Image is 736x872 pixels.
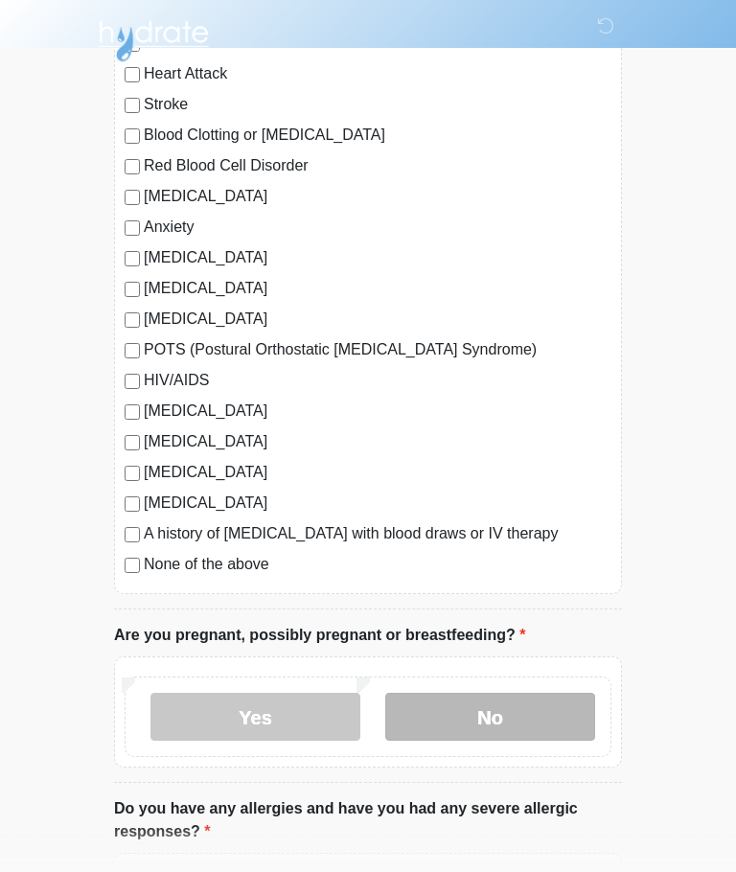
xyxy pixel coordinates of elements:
[150,694,360,742] label: Yes
[125,467,140,482] input: [MEDICAL_DATA]
[125,436,140,451] input: [MEDICAL_DATA]
[144,247,611,270] label: [MEDICAL_DATA]
[125,405,140,421] input: [MEDICAL_DATA]
[144,186,611,209] label: [MEDICAL_DATA]
[385,694,595,742] label: No
[125,528,140,543] input: A history of [MEDICAL_DATA] with blood draws or IV therapy
[125,160,140,175] input: Red Blood Cell Disorder
[114,625,525,648] label: Are you pregnant, possibly pregnant or breastfeeding?
[144,125,611,148] label: Blood Clotting or [MEDICAL_DATA]
[144,339,611,362] label: POTS (Postural Orthostatic [MEDICAL_DATA] Syndrome)
[144,462,611,485] label: [MEDICAL_DATA]
[125,252,140,267] input: [MEDICAL_DATA]
[125,283,140,298] input: [MEDICAL_DATA]
[144,278,611,301] label: [MEDICAL_DATA]
[144,493,611,516] label: [MEDICAL_DATA]
[125,344,140,359] input: POTS (Postural Orthostatic [MEDICAL_DATA] Syndrome)
[125,221,140,237] input: Anxiety
[144,94,611,117] label: Stroke
[144,217,611,240] label: Anxiety
[125,313,140,329] input: [MEDICAL_DATA]
[125,129,140,145] input: Blood Clotting or [MEDICAL_DATA]
[144,370,611,393] label: HIV/AIDS
[114,798,622,844] label: Do you have any allergies and have you had any severe allergic responses?
[125,99,140,114] input: Stroke
[144,401,611,424] label: [MEDICAL_DATA]
[125,497,140,513] input: [MEDICAL_DATA]
[144,309,611,332] label: [MEDICAL_DATA]
[144,523,611,546] label: A history of [MEDICAL_DATA] with blood draws or IV therapy
[144,554,611,577] label: None of the above
[144,155,611,178] label: Red Blood Cell Disorder
[95,14,212,63] img: Hydrate IV Bar - Arcadia Logo
[125,375,140,390] input: HIV/AIDS
[125,559,140,574] input: None of the above
[125,191,140,206] input: [MEDICAL_DATA]
[144,431,611,454] label: [MEDICAL_DATA]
